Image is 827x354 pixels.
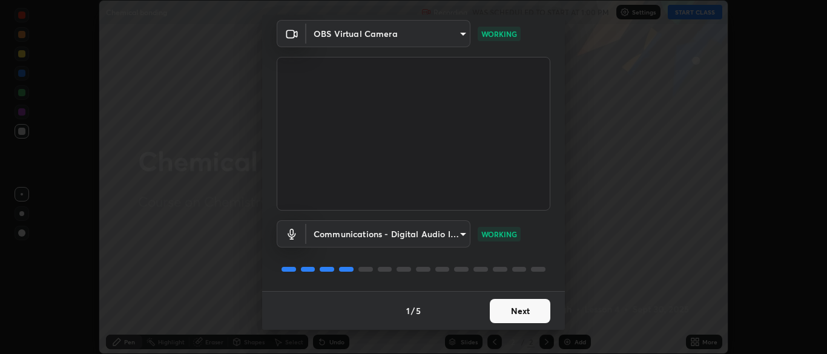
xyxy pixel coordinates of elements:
[306,20,470,47] div: OBS Virtual Camera
[416,304,421,317] h4: 5
[481,229,517,240] p: WORKING
[306,220,470,247] div: OBS Virtual Camera
[411,304,415,317] h4: /
[490,299,550,323] button: Next
[481,28,517,39] p: WORKING
[406,304,410,317] h4: 1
